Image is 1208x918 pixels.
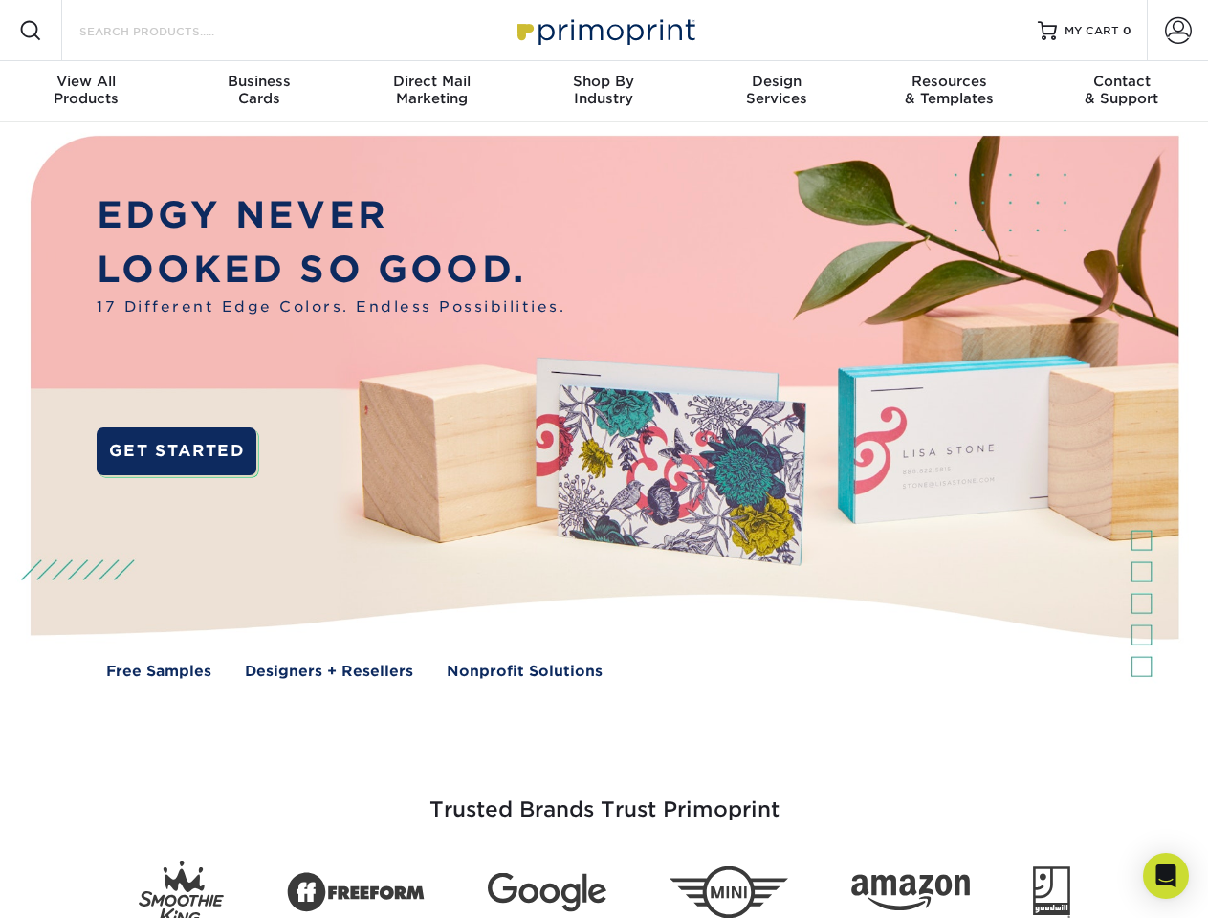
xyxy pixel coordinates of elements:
div: Open Intercom Messenger [1143,853,1189,899]
a: Nonprofit Solutions [447,661,603,683]
a: DesignServices [691,61,863,122]
input: SEARCH PRODUCTS..... [77,19,264,42]
div: & Templates [863,73,1035,107]
div: Services [691,73,863,107]
span: Design [691,73,863,90]
a: Resources& Templates [863,61,1035,122]
img: Goodwill [1033,866,1070,918]
div: Cards [172,73,344,107]
div: Marketing [345,73,517,107]
a: Contact& Support [1036,61,1208,122]
div: Industry [517,73,690,107]
a: BusinessCards [172,61,344,122]
span: 17 Different Edge Colors. Endless Possibilities. [97,296,565,318]
span: Business [172,73,344,90]
p: EDGY NEVER [97,188,565,243]
span: Direct Mail [345,73,517,90]
h3: Trusted Brands Trust Primoprint [45,752,1164,845]
p: LOOKED SO GOOD. [97,243,565,297]
span: MY CART [1065,23,1119,39]
span: Contact [1036,73,1208,90]
a: Designers + Resellers [245,661,413,683]
span: Resources [863,73,1035,90]
a: Direct MailMarketing [345,61,517,122]
div: & Support [1036,73,1208,107]
a: Free Samples [106,661,211,683]
img: Primoprint [509,10,700,51]
span: Shop By [517,73,690,90]
a: GET STARTED [97,427,256,475]
img: Google [488,873,606,912]
span: 0 [1123,24,1131,37]
a: Shop ByIndustry [517,61,690,122]
iframe: Google Customer Reviews [5,860,163,911]
img: Amazon [851,875,970,911]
